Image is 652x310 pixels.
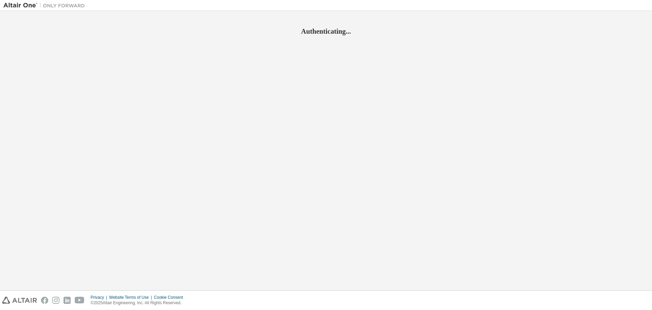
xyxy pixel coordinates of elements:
img: facebook.svg [41,297,48,304]
div: Privacy [91,295,109,300]
img: youtube.svg [75,297,85,304]
img: linkedin.svg [64,297,71,304]
img: instagram.svg [52,297,59,304]
h2: Authenticating... [3,27,649,36]
img: Altair One [3,2,88,9]
div: Cookie Consent [154,295,187,300]
div: Website Terms of Use [109,295,154,300]
img: altair_logo.svg [2,297,37,304]
p: © 2025 Altair Engineering, Inc. All Rights Reserved. [91,300,187,306]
